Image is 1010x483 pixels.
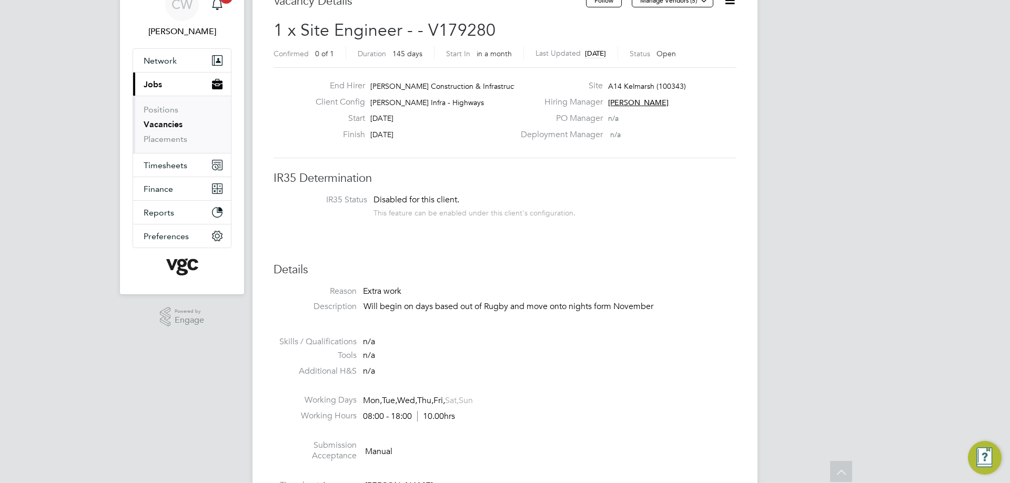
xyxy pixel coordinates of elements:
[144,134,187,144] a: Placements
[307,113,365,124] label: Start
[373,194,459,205] span: Disabled for this client.
[307,129,365,140] label: Finish
[370,114,393,123] span: [DATE]
[274,49,309,58] label: Confirmed
[363,395,382,406] span: Mon,
[144,231,189,241] span: Preferences
[514,113,603,124] label: PO Manager
[433,395,445,406] span: Fri,
[274,336,357,347] label: Skills / Qualifications
[274,262,736,278] h3: Details
[370,81,524,91] span: [PERSON_NAME] Construction & Infrastruct…
[144,79,162,89] span: Jobs
[363,411,455,422] div: 08:00 - 18:00
[144,208,174,218] span: Reports
[656,49,676,58] span: Open
[370,98,484,107] span: [PERSON_NAME] Infra - Highways
[144,184,173,194] span: Finance
[274,395,357,406] label: Working Days
[133,96,231,153] div: Jobs
[133,25,231,38] span: Chris Watson
[370,130,393,139] span: [DATE]
[274,301,357,312] label: Description
[274,410,357,422] label: Working Hours
[133,201,231,224] button: Reports
[459,395,473,406] span: Sun
[274,440,357,462] label: Submission Acceptance
[307,97,365,108] label: Client Config
[133,153,231,177] button: Timesheets
[144,119,183,129] a: Vacancies
[514,129,603,140] label: Deployment Manager
[610,130,621,139] span: n/a
[363,350,375,361] span: n/a
[373,205,575,218] div: This feature can be enabled under this client's configuration.
[397,395,417,406] span: Wed,
[133,224,231,248] button: Preferences
[175,307,204,316] span: Powered by
[446,49,470,58] label: Start In
[307,80,365,91] label: End Hirer
[274,171,736,186] h3: IR35 Determination
[630,49,650,58] label: Status
[585,49,606,58] span: [DATE]
[133,73,231,96] button: Jobs
[274,366,357,377] label: Additional H&S
[133,49,231,72] button: Network
[477,49,512,58] span: in a month
[144,105,178,115] a: Positions
[417,411,455,422] span: 10.00hrs
[968,441,1002,475] button: Engage Resource Center
[445,395,459,406] span: Sat,
[274,20,496,40] span: 1 x Site Engineer - - V179280
[315,49,334,58] span: 0 of 1
[274,350,357,361] label: Tools
[392,49,422,58] span: 145 days
[514,80,603,91] label: Site
[382,395,397,406] span: Tue,
[363,366,375,376] span: n/a
[358,49,386,58] label: Duration
[363,286,401,296] span: Extra work
[363,336,375,347] span: n/a
[175,316,204,325] span: Engage
[274,286,357,297] label: Reason
[608,81,686,91] span: A14 Kelmarsh (100343)
[166,259,198,275] img: vgcgroup-logo-retina.png
[144,56,177,66] span: Network
[363,301,736,312] p: Will begin on days based out of Rugby and move onto nights form November
[608,98,669,107] span: [PERSON_NAME]
[365,446,392,456] span: Manual
[514,97,603,108] label: Hiring Manager
[160,307,205,327] a: Powered byEngage
[536,48,581,58] label: Last Updated
[608,114,619,123] span: n/a
[417,395,433,406] span: Thu,
[133,259,231,275] a: Go to home page
[284,194,367,205] label: IR35 Status
[133,177,231,200] button: Finance
[144,160,187,170] span: Timesheets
